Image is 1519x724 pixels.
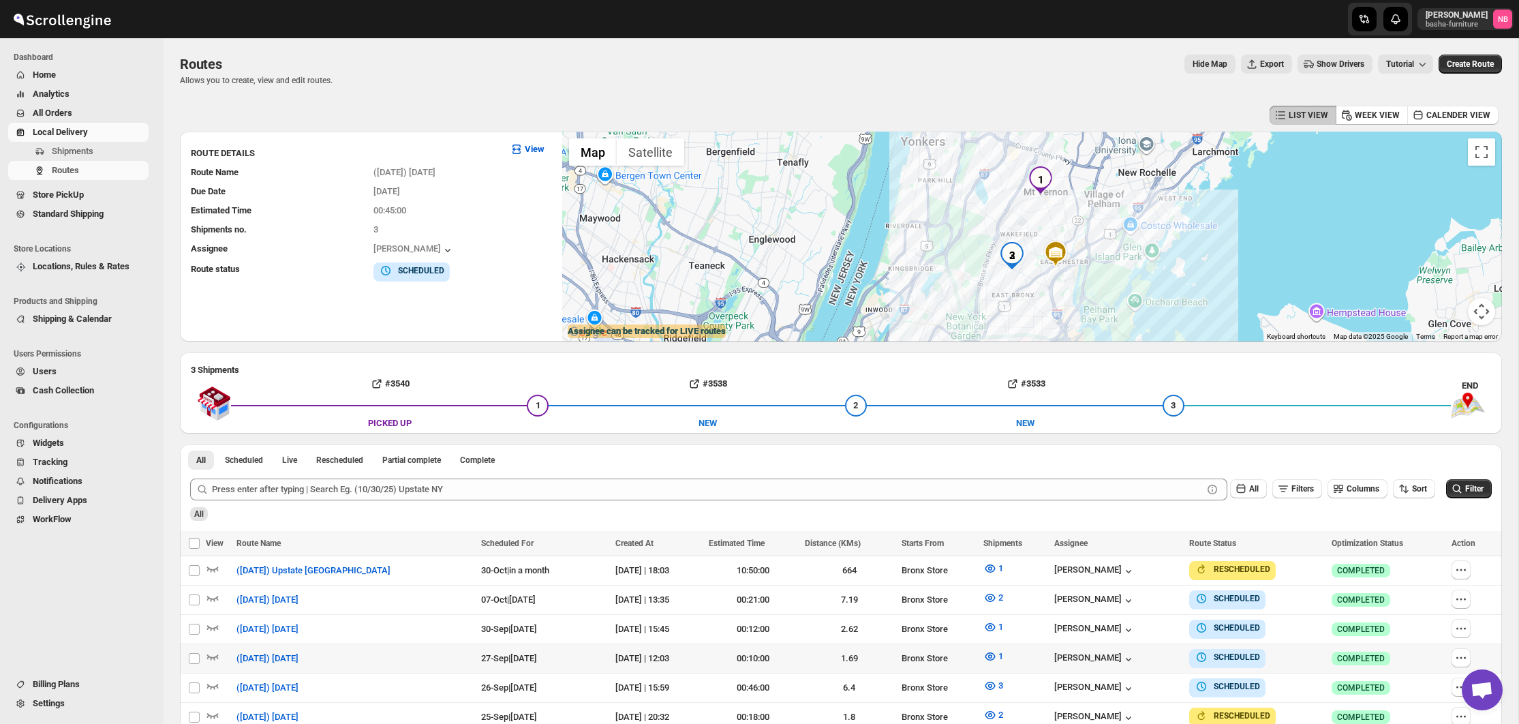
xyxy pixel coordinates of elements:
span: Users [33,366,57,376]
p: Allows you to create, view and edit routes. [180,75,333,86]
button: #3538 [549,373,866,395]
button: ([DATE]) [DATE] [228,589,307,611]
div: 1.8 [805,710,893,724]
div: END [1462,379,1502,393]
div: [DATE] | 18:03 [615,564,701,577]
span: CALENDER VIEW [1426,110,1490,121]
button: Show satellite imagery [617,138,684,166]
span: 25-Sep | [DATE] [481,712,537,722]
span: Filter [1465,484,1484,494]
button: 1 [975,616,1011,638]
span: Analytics [33,89,70,99]
div: 00:12:00 [709,622,797,636]
span: Estimated Time [191,205,251,215]
button: Cash Collection [8,381,149,400]
img: ScrollEngine [11,2,113,36]
button: RESCHEDULED [1195,709,1270,723]
span: COMPLETED [1337,653,1385,664]
span: 1 [998,563,1003,573]
button: ([DATE]) [DATE] [228,648,307,669]
span: LIST VIEW [1289,110,1328,121]
span: Action [1452,539,1475,548]
div: [PERSON_NAME] [1054,652,1135,666]
p: [PERSON_NAME] [1426,10,1488,20]
span: Partial complete [382,455,441,466]
b: #3533 [1021,378,1045,389]
span: ([DATE]) [DATE] [236,593,298,607]
span: ([DATE]) [DATE] [236,622,298,636]
button: 3 [975,675,1011,697]
button: User menu [1417,8,1514,30]
div: [DATE] | 20:32 [615,710,701,724]
span: [DATE] [373,186,400,196]
button: Show street map [569,138,617,166]
span: Complete [460,455,495,466]
div: 00:46:00 [709,681,797,695]
span: Tutorial [1386,59,1414,69]
span: Route Name [236,539,281,548]
p: basha-furniture [1426,20,1488,29]
span: Dashboard [14,52,154,63]
b: SCHEDULED [1214,623,1260,633]
button: SCHEDULED [1195,621,1260,635]
a: Open this area in Google Maps (opens a new window) [566,324,611,342]
span: Map data ©2025 Google [1334,333,1408,340]
span: View [206,539,224,548]
span: Shipments [52,146,93,156]
button: Shipments [8,142,149,161]
span: All [194,509,204,519]
button: SCHEDULED [379,264,444,277]
span: Created At [615,539,654,548]
a: Terms (opens in new tab) [1416,333,1435,340]
button: All Orders [8,104,149,123]
div: 664 [805,564,893,577]
div: Bronx Store [902,710,975,724]
div: 3 [998,242,1026,269]
b: SCHEDULED [1214,652,1260,662]
button: Delivery Apps [8,491,149,510]
span: Assignee [1054,539,1088,548]
span: Home [33,70,56,80]
button: All [1230,479,1267,498]
button: [PERSON_NAME] [1054,564,1135,578]
button: Map action label [1184,55,1236,74]
img: trip_end.png [1451,393,1485,419]
button: WorkFlow [8,510,149,529]
button: CALENDER VIEW [1407,106,1499,125]
span: Columns [1347,484,1379,494]
span: Route Name [191,167,239,177]
span: 2 [853,400,858,410]
span: Nael Basha [1493,10,1512,29]
div: 00:21:00 [709,593,797,607]
span: Billing Plans [33,679,80,689]
div: [PERSON_NAME] [1054,594,1135,607]
span: Create Route [1447,59,1494,70]
span: Live [282,455,297,466]
span: Widgets [33,438,64,448]
span: Assignee [191,243,228,254]
button: 1 [975,646,1011,667]
button: Shipping & Calendar [8,310,149,329]
span: 1 [998,651,1003,661]
span: Distance (KMs) [805,539,861,548]
button: SCHEDULED [1195,592,1260,605]
span: WorkFlow [33,514,72,524]
button: View [502,138,553,160]
span: Route Status [1189,539,1236,548]
span: Shipments [983,539,1022,548]
button: WEEK VIEW [1336,106,1408,125]
span: Store PickUp [33,190,84,200]
span: Tracking [33,457,67,467]
button: Settings [8,694,149,713]
span: COMPLETED [1337,682,1385,693]
button: ([DATE]) [DATE] [228,618,307,640]
b: RESCHEDULED [1214,711,1270,721]
a: Report a map error [1443,333,1498,340]
span: ([DATE]) [DATE] [373,167,435,177]
span: 3 [1171,400,1176,410]
button: Toggle fullscreen view [1468,138,1495,166]
text: NB [1498,15,1508,24]
div: [DATE] | 13:35 [615,593,701,607]
span: Products and Shipping [14,296,154,307]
